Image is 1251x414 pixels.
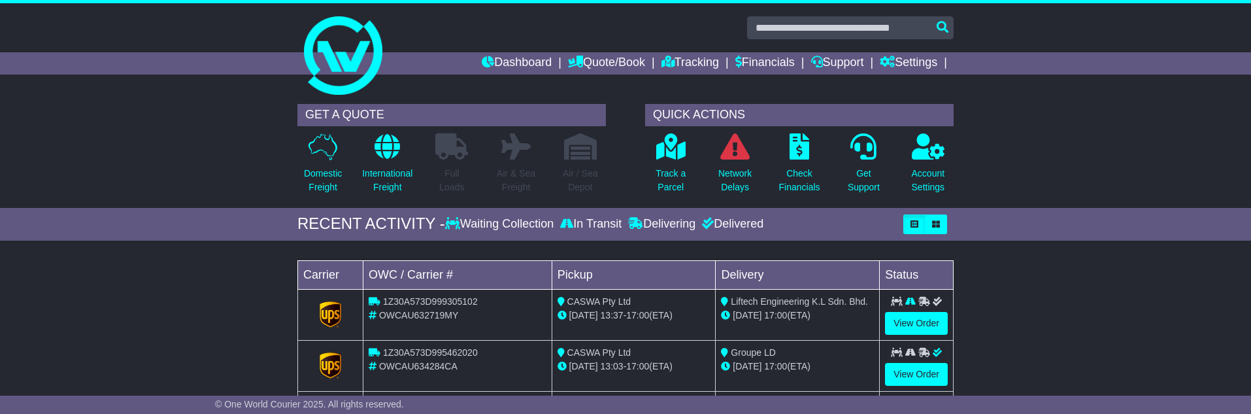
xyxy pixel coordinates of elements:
a: AccountSettings [911,133,946,201]
td: Delivery [716,260,880,289]
a: View Order [885,363,948,386]
span: CASWA Pty Ltd [567,296,631,307]
span: 17:00 [764,310,787,320]
p: Domestic Freight [304,167,342,194]
span: [DATE] [733,310,761,320]
span: Liftech Engineering K.L Sdn. Bhd. [731,296,868,307]
p: Track a Parcel [656,167,686,194]
td: Pickup [552,260,716,289]
span: Groupe LD [731,347,775,358]
p: International Freight [362,167,412,194]
span: [DATE] [733,361,761,371]
a: Settings [880,52,937,75]
span: OWCAU632719MY [379,310,458,320]
a: GetSupport [847,133,880,201]
span: [DATE] [569,361,598,371]
p: Air / Sea Depot [563,167,598,194]
a: View Order [885,312,948,335]
span: © One World Courier 2025. All rights reserved. [215,399,404,409]
span: [DATE] [569,310,598,320]
a: CheckFinancials [778,133,821,201]
span: 13:37 [601,310,624,320]
div: Delivering [625,217,699,232]
a: Financials [735,52,795,75]
a: Track aParcel [655,133,686,201]
td: Status [880,260,954,289]
div: - (ETA) [558,309,710,322]
div: QUICK ACTIONS [645,104,954,126]
span: 13:03 [601,361,624,371]
span: 1Z30A573D995462020 [383,347,478,358]
span: 17:00 [764,361,787,371]
img: GetCarrierServiceLogo [320,353,342,379]
span: 17:00 [626,361,649,371]
div: - (ETA) [558,360,710,373]
span: CASWA Pty Ltd [567,347,631,358]
p: Full Loads [435,167,468,194]
td: Carrier [298,260,363,289]
span: OWCAU634284CA [379,361,458,371]
div: (ETA) [721,309,874,322]
a: InternationalFreight [361,133,413,201]
p: Get Support [848,167,880,194]
a: NetworkDelays [718,133,752,201]
p: Account Settings [912,167,945,194]
div: GET A QUOTE [297,104,606,126]
a: Quote/Book [568,52,645,75]
a: DomesticFreight [303,133,342,201]
div: In Transit [557,217,625,232]
a: Dashboard [482,52,552,75]
div: Delivered [699,217,763,232]
p: Network Delays [718,167,752,194]
span: 17:00 [626,310,649,320]
a: Tracking [661,52,719,75]
a: Support [811,52,864,75]
p: Check Financials [779,167,820,194]
span: 1Z30A573D999305102 [383,296,478,307]
td: OWC / Carrier # [363,260,552,289]
div: RECENT ACTIVITY - [297,215,445,233]
div: Waiting Collection [445,217,557,232]
p: Air & Sea Freight [497,167,535,194]
img: GetCarrierServiceLogo [320,302,342,328]
div: (ETA) [721,360,874,373]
